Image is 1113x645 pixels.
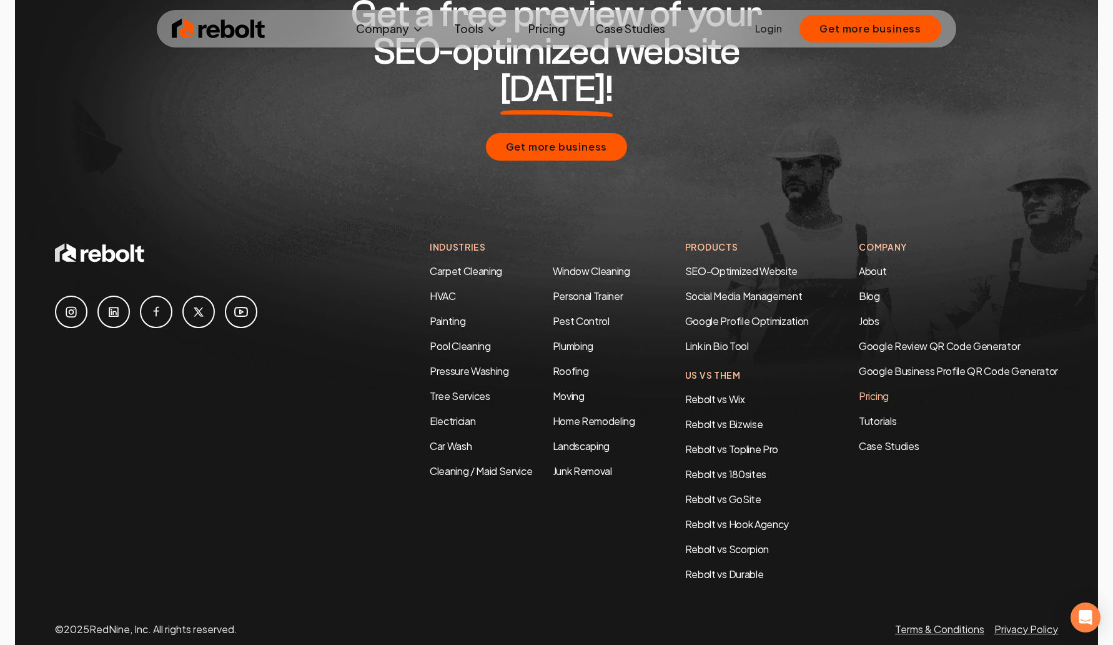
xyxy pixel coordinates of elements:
[685,339,749,352] a: Link in Bio Tool
[430,364,509,377] a: Pressure Washing
[553,414,635,427] a: Home Remodeling
[994,622,1058,636] a: Privacy Policy
[685,417,763,431] a: Rebolt vs Bizwise
[685,369,809,382] h4: Us Vs Them
[430,314,465,327] a: Painting
[553,364,589,377] a: Roofing
[859,339,1020,352] a: Google Review QR Code Generator
[486,133,628,161] button: Get more business
[430,339,491,352] a: Pool Cleaning
[685,542,769,556] a: Rebolt vs Scorpion
[553,339,593,352] a: Plumbing
[553,289,623,302] a: Personal Trainer
[685,442,778,456] a: Rebolt vs Topline Pro
[553,464,612,477] a: Junk Removal
[430,289,456,302] a: HVAC
[553,314,610,327] a: Pest Control
[685,289,803,302] a: Social Media Management
[685,492,761,506] a: Rebolt vs GoSite
[859,439,1058,454] a: Case Studies
[859,264,886,277] a: About
[430,241,635,254] h4: Industries
[430,439,472,452] a: Car Wash
[895,622,984,636] a: Terms & Conditions
[685,467,766,481] a: Rebolt vs 180sites
[685,314,809,327] a: Google Profile Optimization
[859,364,1058,377] a: Google Business Profile QR Code Generator
[585,16,675,41] a: Case Studies
[685,392,745,406] a: Rebolt vs Wix
[859,314,879,327] a: Jobs
[859,241,1058,254] h4: Company
[685,264,798,277] a: SEO-Optimized Website
[172,16,265,41] img: Rebolt Logo
[518,16,575,41] a: Pricing
[685,517,789,531] a: Rebolt vs Hook Agency
[685,241,809,254] h4: Products
[430,389,490,402] a: Tree Services
[444,16,508,41] button: Tools
[859,389,1058,404] a: Pricing
[55,622,237,637] p: © 2025 RedNine, Inc. All rights reserved.
[553,264,630,277] a: Window Cleaning
[500,71,613,108] span: [DATE]!
[553,389,585,402] a: Moving
[430,414,475,427] a: Electrician
[755,21,782,36] a: Login
[799,15,941,42] button: Get more business
[430,264,502,277] a: Carpet Cleaning
[859,414,1058,429] a: Tutorials
[1071,602,1101,632] div: Open Intercom Messenger
[859,289,880,302] a: Blog
[346,16,434,41] button: Company
[430,464,533,477] a: Cleaning / Maid Service
[685,567,764,581] a: Rebolt vs Durable
[553,439,610,452] a: Landscaping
